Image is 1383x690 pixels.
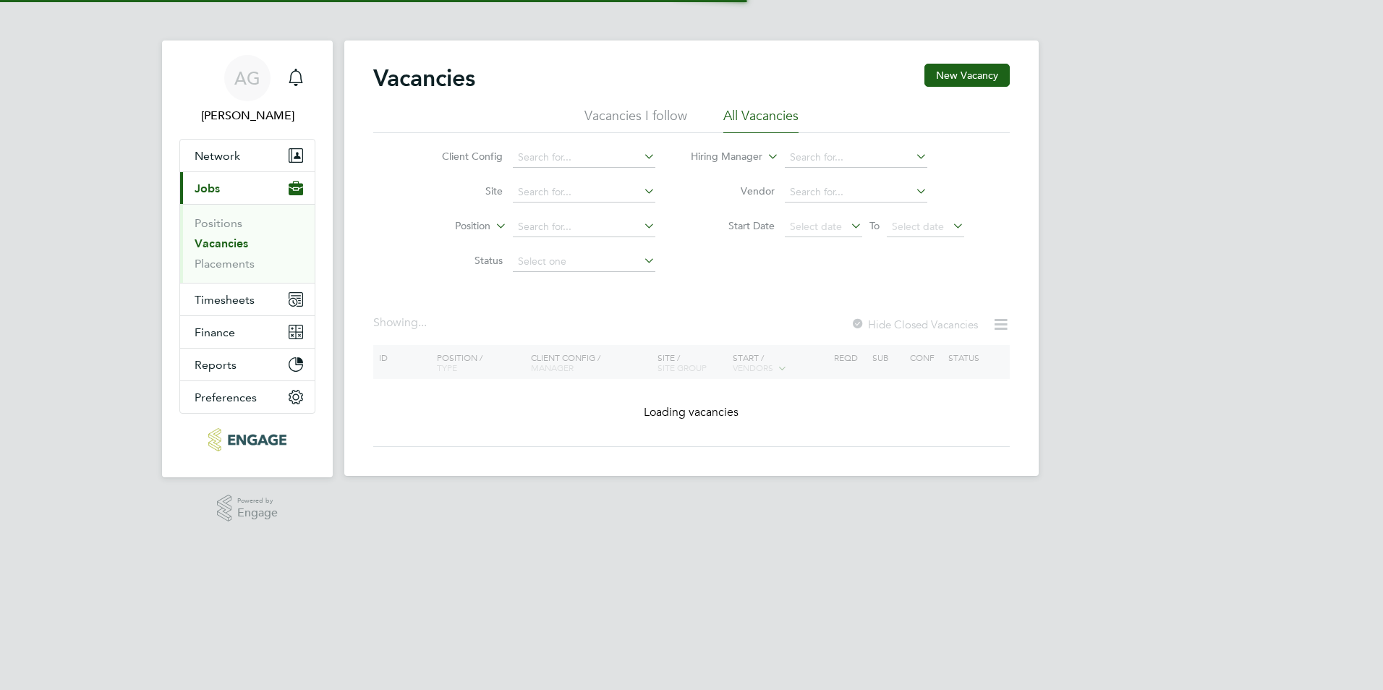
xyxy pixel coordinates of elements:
[420,150,503,163] label: Client Config
[237,507,278,519] span: Engage
[892,220,944,233] span: Select date
[195,391,257,404] span: Preferences
[195,257,255,271] a: Placements
[179,428,315,451] a: Go to home page
[195,325,235,339] span: Finance
[208,428,286,451] img: carbonrecruitment-logo-retina.png
[179,55,315,124] a: AG[PERSON_NAME]
[373,64,475,93] h2: Vacancies
[180,381,315,413] button: Preferences
[195,358,237,372] span: Reports
[723,107,799,133] li: All Vacancies
[179,107,315,124] span: Ajay Gandhi
[180,172,315,204] button: Jobs
[217,495,278,522] a: Powered byEngage
[162,41,333,477] nav: Main navigation
[691,184,775,197] label: Vendor
[195,216,242,230] a: Positions
[924,64,1010,87] button: New Vacancy
[180,316,315,348] button: Finance
[865,216,884,235] span: To
[679,150,762,164] label: Hiring Manager
[195,182,220,195] span: Jobs
[513,148,655,168] input: Search for...
[195,293,255,307] span: Timesheets
[584,107,687,133] li: Vacancies I follow
[420,184,503,197] label: Site
[195,149,240,163] span: Network
[513,182,655,203] input: Search for...
[691,219,775,232] label: Start Date
[180,204,315,283] div: Jobs
[790,220,842,233] span: Select date
[513,252,655,272] input: Select one
[180,140,315,171] button: Network
[785,182,927,203] input: Search for...
[234,69,260,88] span: AG
[195,237,248,250] a: Vacancies
[180,284,315,315] button: Timesheets
[851,318,978,331] label: Hide Closed Vacancies
[785,148,927,168] input: Search for...
[407,219,490,234] label: Position
[180,349,315,380] button: Reports
[237,495,278,507] span: Powered by
[418,315,427,330] span: ...
[373,315,430,331] div: Showing
[420,254,503,267] label: Status
[513,217,655,237] input: Search for...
